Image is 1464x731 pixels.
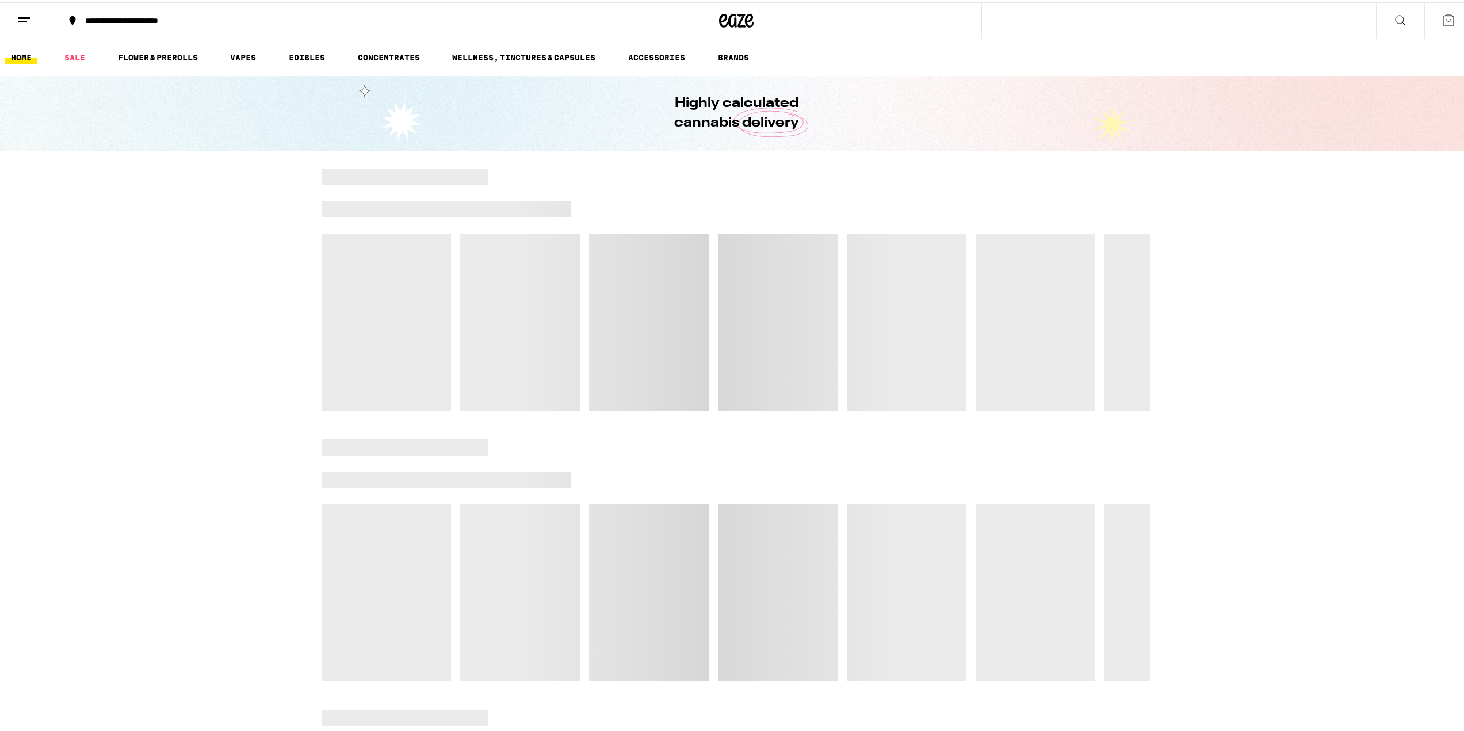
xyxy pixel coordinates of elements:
a: CONCENTRATES [352,48,426,62]
a: HOME [5,48,37,62]
a: VAPES [224,48,262,62]
a: FLOWER & PREROLLS [112,48,204,62]
h1: Highly calculated cannabis delivery [641,91,831,131]
a: ACCESSORIES [622,48,691,62]
a: SALE [59,48,91,62]
a: WELLNESS, TINCTURES & CAPSULES [446,48,601,62]
a: EDIBLES [283,48,331,62]
button: BRANDS [712,48,755,62]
